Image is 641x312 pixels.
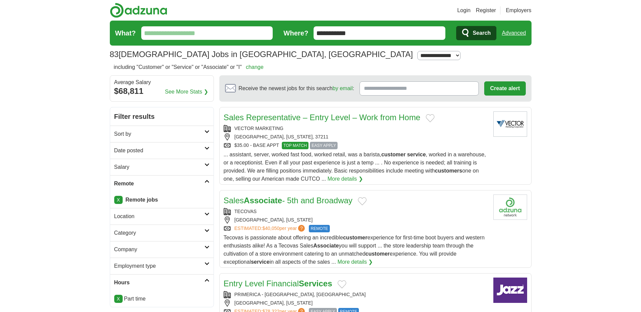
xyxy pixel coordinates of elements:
h2: Date posted [114,147,204,155]
a: SalesAssociate- 5th and Broadway [224,196,353,205]
div: $68,811 [114,85,209,97]
img: Company logo [493,194,527,220]
a: More details ❯ [327,175,363,183]
a: See More Stats ❯ [165,88,208,96]
button: Add to favorite jobs [338,280,346,288]
a: X [114,295,123,303]
strong: Associate [244,196,282,205]
strong: Associate [313,243,339,249]
button: Add to favorite jobs [426,114,435,122]
a: Date posted [110,142,214,159]
h2: Remote [114,180,204,188]
a: Sort by [110,126,214,142]
strong: service [407,152,426,157]
span: ? [298,225,305,232]
strong: customers [435,168,462,174]
strong: customer [343,235,367,240]
div: PRIMERICA - [GEOGRAPHIC_DATA], [GEOGRAPHIC_DATA] [224,291,488,298]
strong: customer [365,251,390,257]
img: Company logo [493,278,527,303]
strong: Services [299,279,332,288]
li: Part time [114,295,209,303]
a: change [246,64,264,70]
h2: including "Customer" or "Service" or "Associate" or "I" [114,63,264,71]
a: ESTIMATED:$40,050per year? [235,225,306,232]
h2: Hours [114,279,204,287]
span: Tecovas is passionate about offering an incredible experience for first-time boot buyers and west... [224,235,485,265]
strong: Remote jobs [125,197,158,203]
div: [GEOGRAPHIC_DATA], [US_STATE], 37211 [224,133,488,140]
strong: service [251,259,269,265]
a: More details ❯ [338,258,373,266]
a: Remote [110,175,214,192]
h2: Salary [114,163,204,171]
span: Receive the newest jobs for this search : [239,84,354,93]
h2: Filter results [110,107,214,126]
label: Where? [283,28,308,38]
img: Vector Marketing logo [493,111,527,137]
a: X [114,196,123,204]
a: Login [457,6,470,15]
div: [GEOGRAPHIC_DATA], [US_STATE] [224,300,488,307]
a: Company [110,241,214,258]
a: Salary [110,159,214,175]
div: TECOVAS [224,208,488,215]
div: $35.00 - BASE APPT [224,142,488,149]
a: Employment type [110,258,214,274]
h2: Employment type [114,262,204,270]
span: ... assistant, server, worked fast food, worked retail, was a barista, , worked in a warehouse, o... [224,152,486,182]
strong: customer [381,152,405,157]
a: Sales Representative – Entry Level – Work from Home [224,113,420,122]
div: [GEOGRAPHIC_DATA], [US_STATE] [224,216,488,224]
a: Employers [506,6,532,15]
h1: [DEMOGRAPHIC_DATA] Jobs in [GEOGRAPHIC_DATA], [GEOGRAPHIC_DATA] [110,50,413,59]
a: Register [476,6,496,15]
button: Create alert [484,81,525,96]
span: TOP MATCH [282,142,309,149]
h2: Sort by [114,130,204,138]
a: Entry Level FinancialServices [224,279,332,288]
h2: Location [114,212,204,220]
button: Add to favorite jobs [358,197,367,205]
a: Advanced [502,26,526,40]
img: Adzuna logo [110,3,167,18]
button: Search [456,26,496,40]
label: What? [115,28,136,38]
h2: Company [114,245,204,254]
h2: Category [114,229,204,237]
span: REMOTE [309,225,329,232]
a: Hours [110,274,214,291]
span: EASY APPLY [310,142,338,149]
span: 83 [110,48,119,60]
div: Average Salary [114,80,209,85]
span: Search [473,26,491,40]
a: Location [110,208,214,225]
span: $40,050 [262,226,279,231]
a: Category [110,225,214,241]
a: by email [332,85,353,91]
a: VECTOR MARKETING [235,126,283,131]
